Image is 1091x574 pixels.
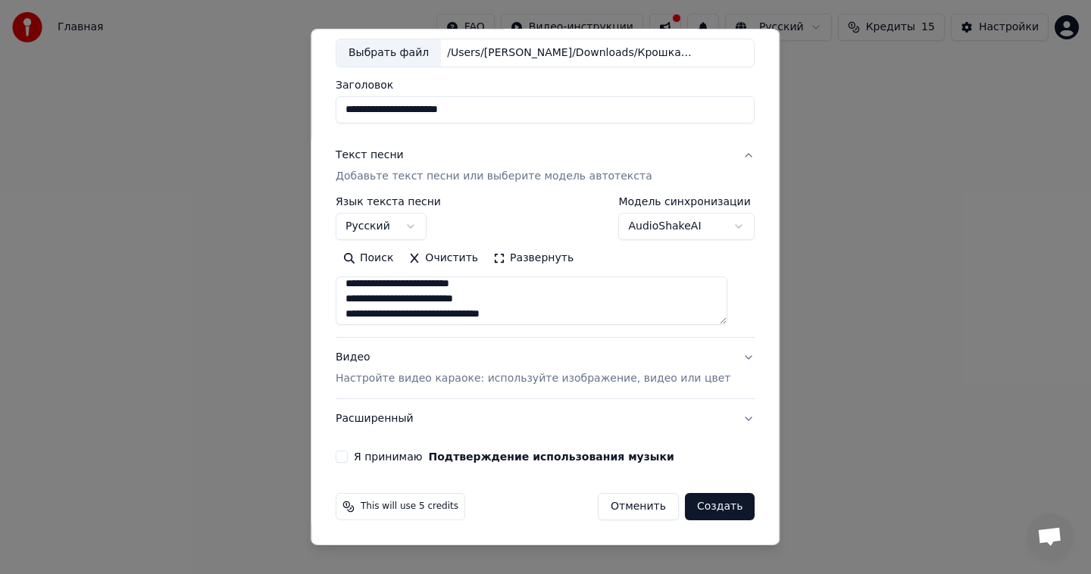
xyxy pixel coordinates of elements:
[685,493,755,520] button: Создать
[336,350,730,386] div: Видео
[336,246,401,270] button: Поиск
[336,196,441,207] label: Язык текста песни
[429,451,674,462] button: Я принимаю
[336,169,652,184] p: Добавьте текст песни или выберите модель автотекста
[336,371,730,386] p: Настройте видео караоке: используйте изображение, видео или цвет
[361,501,458,513] span: This will use 5 credits
[336,39,441,67] div: Выбрать файл
[402,246,486,270] button: Очистить
[336,399,755,438] button: Расширенный
[441,45,699,61] div: /Users/[PERSON_NAME]/Downloads/Крошка моя - [PERSON_NAME] Вверх!.mp3
[619,196,755,207] label: Модель синхронизации
[336,136,755,196] button: Текст песниДобавьте текст песни или выберите модель автотекста
[354,451,674,462] label: Я принимаю
[598,493,679,520] button: Отменить
[336,338,755,398] button: ВидеоНастройте видео караоке: используйте изображение, видео или цвет
[336,148,404,163] div: Текст песни
[486,246,581,270] button: Развернуть
[336,80,755,90] label: Заголовок
[336,196,755,337] div: Текст песниДобавьте текст песни или выберите модель автотекста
